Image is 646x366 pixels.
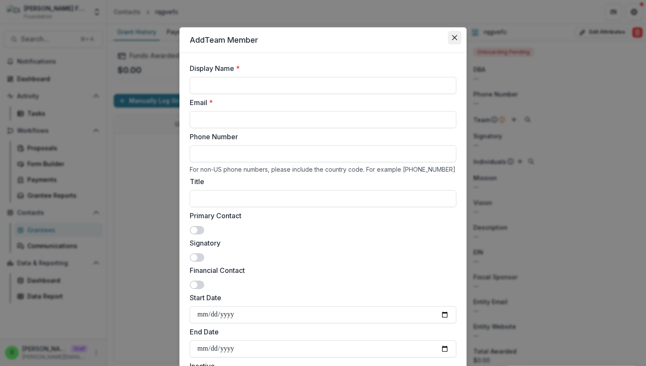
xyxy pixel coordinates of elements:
label: Email [190,97,451,108]
div: For non-US phone numbers, please include the country code. For example [PHONE_NUMBER] [190,166,456,173]
label: Signatory [190,238,451,248]
label: Title [190,176,451,187]
label: Start Date [190,293,451,303]
header: Add Team Member [179,27,467,53]
label: Primary Contact [190,211,451,221]
button: Close [448,31,461,44]
label: Display Name [190,63,451,73]
label: Phone Number [190,132,451,142]
label: Financial Contact [190,265,451,275]
label: End Date [190,327,451,337]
